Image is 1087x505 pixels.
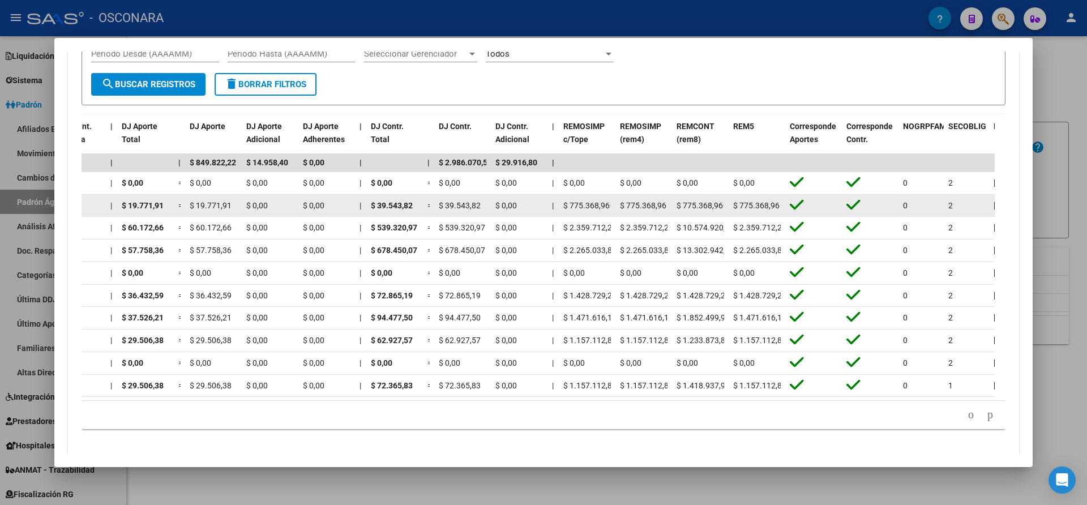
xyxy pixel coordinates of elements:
span: $ 2.359.712,22 [733,223,786,232]
span: = [427,291,432,300]
span: = [427,246,432,255]
span: $ 0,00 [303,291,324,300]
span: $ 0,00 [371,268,392,277]
span: 0 [903,201,908,210]
span: $ 0,00 [620,268,641,277]
span: $ 29.506,38 [190,336,232,345]
span: 0 [903,358,908,367]
span: $ 1.157.112,83 [620,336,673,345]
mat-icon: delete [225,77,238,91]
span: $ 72.865,19 [439,291,481,300]
span: $ 0,00 [303,268,324,277]
span: | [360,158,362,167]
span: $ 0,00 [495,223,517,232]
span: $ 1.418.937,94 [677,381,730,390]
span: $ 1.471.616,10 [620,313,673,322]
span: $ 39.543,82 [439,201,481,210]
span: $ 0,00 [495,246,517,255]
datatable-header-cell: REM5 [729,114,785,164]
span: $ 1.157.112,83 [733,336,786,345]
span: | [178,158,181,167]
span: | [360,336,361,345]
span: $ 0,00 [563,268,585,277]
span: $ 0,00 [246,358,268,367]
span: = [427,358,432,367]
span: $ 2.986.070,55 [439,158,492,167]
datatable-header-cell: REMOSIMP (rem4) [615,114,672,164]
span: | [110,122,113,131]
span: $ 1.471.616,10 [563,313,617,322]
span: [DATE] [994,178,1017,187]
span: | [360,313,361,322]
span: 2 [948,246,953,255]
span: | [552,291,554,300]
span: $ 0,00 [620,178,641,187]
span: $ 1.428.729,20 [733,291,786,300]
span: REMOSIMP c/Tope [563,122,605,144]
span: $ 775.368,96 [677,201,723,210]
datatable-header-cell: NOGRPFAM [898,114,944,164]
span: | [552,381,554,390]
span: Corresponde Contr. [846,122,893,144]
span: $ 1.157.112,83 [733,381,786,390]
span: = [178,336,183,345]
span: $ 0,00 [246,291,268,300]
span: = [178,313,183,322]
span: | [110,158,113,167]
span: = [427,201,432,210]
span: 2 [948,358,953,367]
span: = [427,313,432,322]
button: Borrar Filtros [215,73,316,96]
span: | [552,201,554,210]
span: $ 37.526,21 [122,313,164,322]
span: 2 [948,268,953,277]
span: | [110,358,112,367]
span: $ 0,00 [246,201,268,210]
span: $ 1.157.112,83 [563,336,617,345]
span: $ 0,00 [122,178,143,187]
span: DJ Contr. [439,122,472,131]
span: $ 0,00 [246,313,268,322]
span: | [552,158,554,167]
span: $ 1.471.616,10 [733,313,786,322]
span: DJ Aporte Adherentes [303,122,345,144]
button: Buscar Registros [91,73,206,96]
span: $ 0,00 [495,313,517,322]
span: $ 0,00 [677,178,698,187]
datatable-header-cell: DJ Contr. Total [366,114,423,164]
span: 0 [903,313,908,322]
div: Open Intercom Messenger [1049,467,1076,494]
span: Corresponde Aportes [790,122,836,144]
span: $ 539.320,97 [439,223,485,232]
datatable-header-cell: Corresponde Aportes [785,114,842,164]
span: $ 0,00 [563,178,585,187]
span: FECPRESENT [994,122,1043,131]
span: $ 72.365,83 [439,381,481,390]
span: $ 0,00 [303,358,324,367]
span: | [552,336,554,345]
datatable-header-cell: Corresponde Contr. [842,114,898,164]
span: = [178,246,183,255]
span: | [110,268,112,277]
span: REM5 [733,122,754,131]
span: $ 36.432,59 [190,291,232,300]
span: $ 37.526,21 [190,313,232,322]
span: $ 1.428.729,20 [620,291,673,300]
span: [DATE] [994,291,1017,300]
span: REMCONT (rem8) [677,122,714,144]
span: | [427,158,430,167]
span: | [552,358,554,367]
span: 0 [903,223,908,232]
span: $ 36.432,59 [122,291,164,300]
span: | [360,358,361,367]
datatable-header-cell: SECOBLIG [944,114,989,164]
span: | [360,268,361,277]
span: $ 0,00 [246,178,268,187]
span: $ 775.368,96 [733,201,780,210]
span: $ 0,00 [495,201,517,210]
span: $ 0,00 [303,246,324,255]
span: Todos [486,49,510,59]
span: $ 57.758,36 [190,246,232,255]
span: $ 62.927,57 [371,336,413,345]
span: $ 0,00 [677,268,698,277]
